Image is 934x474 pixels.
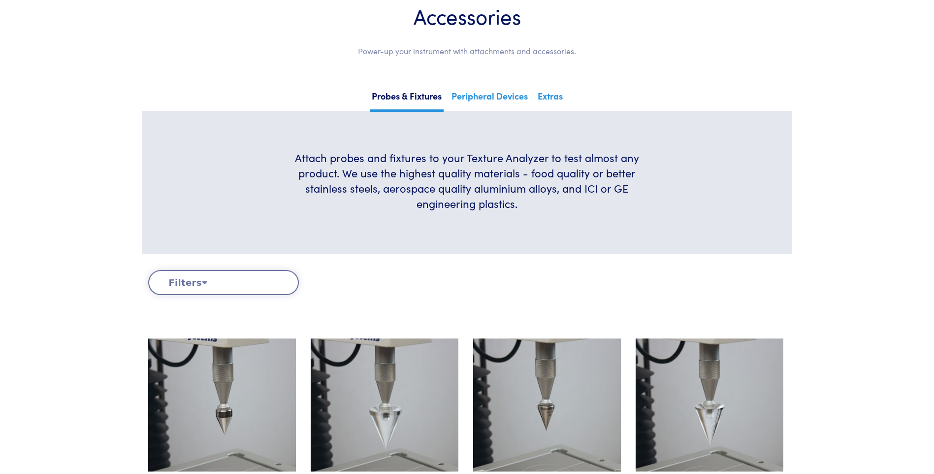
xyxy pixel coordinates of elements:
button: Filters [148,270,299,295]
img: cone_ta-16_40-degree_2.jpg [473,339,621,472]
img: cone_ta-15_45-degree_2.jpg [148,339,296,472]
img: cone_ta-16a_40-degree_2.jpg [636,339,783,472]
a: Extras [536,88,565,109]
a: Probes & Fixtures [370,88,444,112]
a: Peripheral Devices [450,88,530,109]
img: cone_ta-15a_45-degree_2.jpg [311,339,458,472]
p: Power-up your instrument with attachments and accessories. [172,45,763,58]
h6: Attach probes and fixtures to your Texture Analyzer to test almost any product. We use the highes... [283,150,651,211]
h1: Accessories [172,3,763,29]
